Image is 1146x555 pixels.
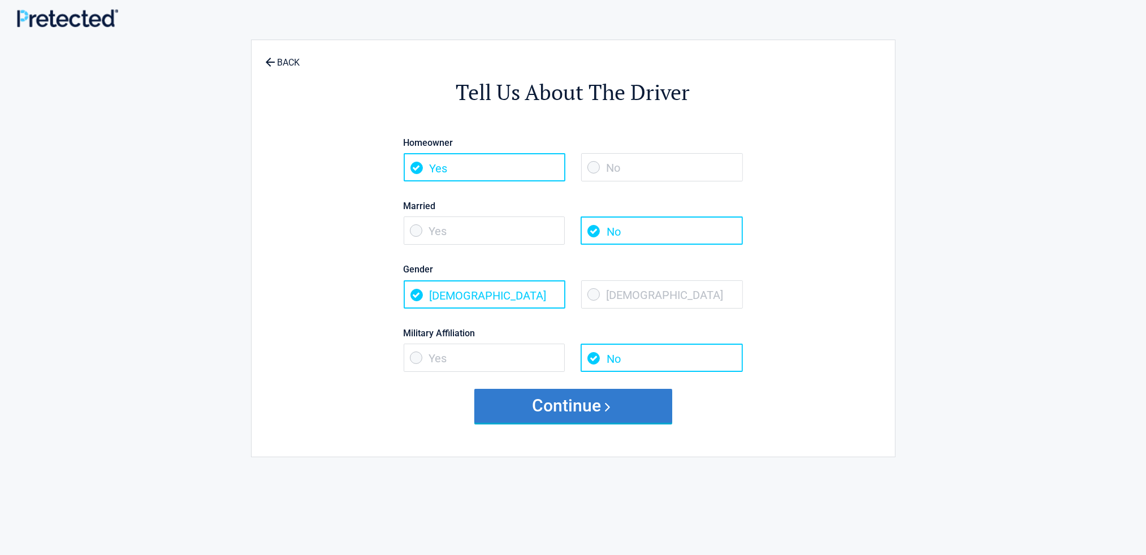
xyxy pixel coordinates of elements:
[581,216,742,245] span: No
[581,153,743,181] span: No
[581,280,743,309] span: [DEMOGRAPHIC_DATA]
[474,389,672,423] button: Continue
[404,344,565,372] span: Yes
[263,47,302,67] a: BACK
[404,326,743,341] label: Military Affiliation
[581,344,742,372] span: No
[314,78,833,107] h2: Tell Us About The Driver
[404,262,743,277] label: Gender
[404,153,565,181] span: Yes
[404,280,565,309] span: [DEMOGRAPHIC_DATA]
[404,135,743,150] label: Homeowner
[404,216,565,245] span: Yes
[17,9,118,27] img: Main Logo
[404,198,743,214] label: Married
